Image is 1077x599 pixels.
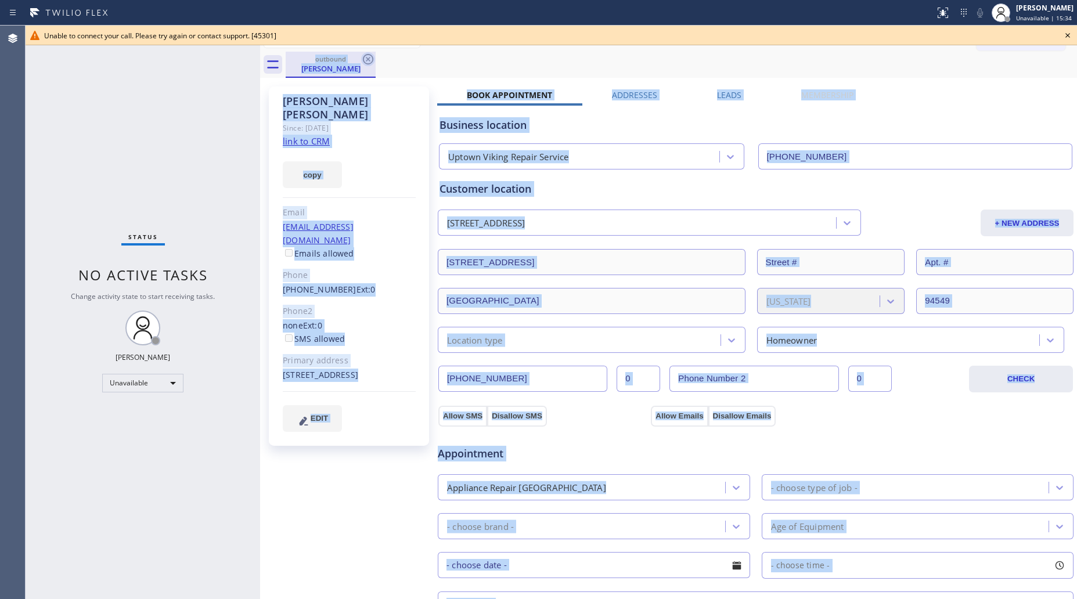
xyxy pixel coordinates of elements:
div: [PERSON_NAME] [PERSON_NAME] [283,95,416,121]
input: City [438,288,745,314]
input: ZIP [916,288,1074,314]
div: Business location [440,117,1072,133]
div: Customer location [440,181,1072,197]
div: Phone2 [283,305,416,318]
input: Phone Number [438,366,607,392]
div: Appliance Repair [GEOGRAPHIC_DATA] [447,481,606,494]
div: Primary address [283,354,416,367]
input: Street # [757,249,905,275]
div: Cynthia Haist [287,52,374,77]
span: Change activity state to start receiving tasks. [71,291,215,301]
button: Disallow Emails [708,406,776,427]
div: Uptown Viking Repair Service [448,150,569,164]
div: [PERSON_NAME] [287,63,374,74]
a: link to CRM [283,135,330,147]
div: Email [283,206,416,219]
span: No active tasks [78,265,208,284]
button: Allow SMS [438,406,487,427]
label: Emails allowed [283,248,354,259]
button: EDIT [283,405,342,432]
div: Homeowner [766,333,817,347]
button: CHECK [969,366,1073,392]
div: [PERSON_NAME] [116,352,170,362]
input: Phone Number 2 [669,366,838,392]
input: - choose date - [438,552,750,578]
input: Phone Number [758,143,1073,169]
input: Address [438,249,745,275]
button: copy [283,161,342,188]
div: - choose type of job - [771,481,858,494]
span: Unavailable | 15:34 [1016,14,1072,22]
button: Mute [972,5,988,21]
input: SMS allowed [285,334,293,342]
label: Book Appointment [467,89,552,100]
div: Unavailable [102,374,183,392]
label: SMS allowed [283,333,345,344]
input: Ext. 2 [848,366,892,392]
label: Addresses [612,89,657,100]
button: Disallow SMS [487,406,547,427]
a: [EMAIL_ADDRESS][DOMAIN_NAME] [283,221,354,246]
span: Status [128,233,158,241]
div: [PERSON_NAME] [1016,3,1074,13]
label: Leads [717,89,741,100]
div: - choose brand - [447,519,514,533]
div: Age of Equipment [771,519,844,533]
span: Unable to connect your call. Please try again or contact support. [45301] [44,31,276,41]
span: Ext: 0 [356,284,376,295]
div: Location type [447,333,503,347]
button: Allow Emails [651,406,708,427]
span: - choose time - [771,560,830,571]
div: none [283,319,416,346]
div: outbound [287,55,374,63]
span: EDIT [311,414,328,423]
input: Apt. # [916,249,1074,275]
a: [PHONE_NUMBER] [283,284,356,295]
div: [STREET_ADDRESS] [283,369,416,382]
span: Appointment [438,446,648,461]
button: + NEW ADDRESS [981,210,1074,236]
input: Emails allowed [285,249,293,257]
div: [STREET_ADDRESS] [447,216,525,230]
div: Since: [DATE] [283,121,416,135]
div: Phone [283,269,416,282]
label: Membership [801,89,853,100]
span: Ext: 0 [303,320,322,331]
input: Ext. [617,366,660,392]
